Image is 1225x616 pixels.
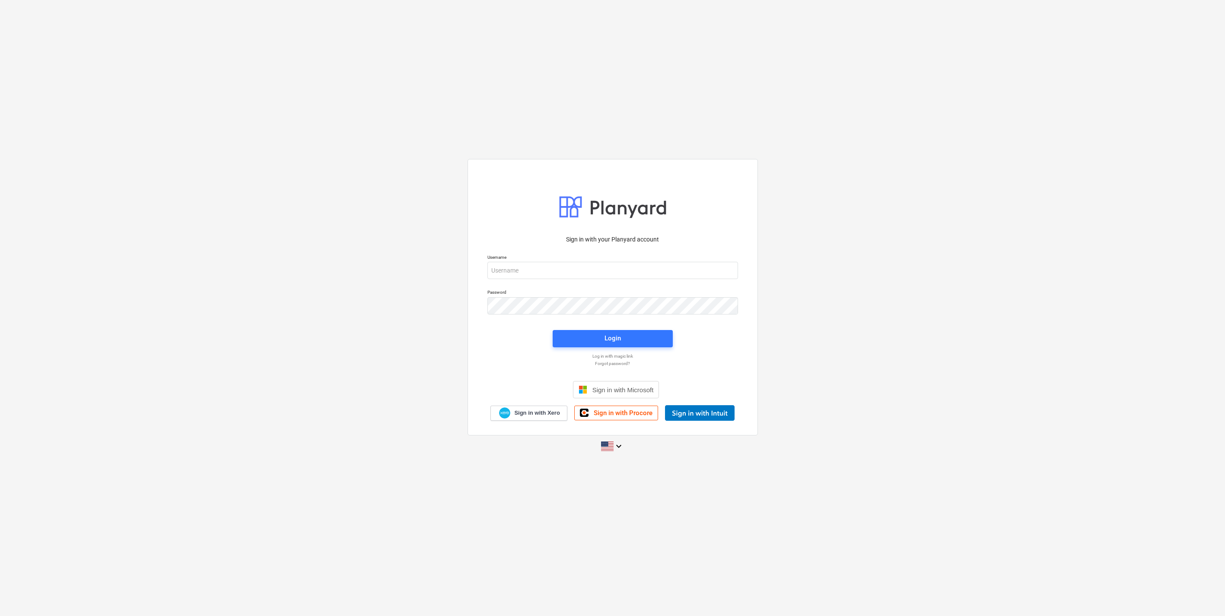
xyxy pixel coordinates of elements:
[483,361,742,366] a: Forgot password?
[574,406,658,420] a: Sign in with Procore
[514,409,560,417] span: Sign in with Xero
[499,407,510,419] img: Xero logo
[614,441,624,451] i: keyboard_arrow_down
[483,353,742,359] a: Log in with magic link
[553,330,673,347] button: Login
[592,386,654,394] span: Sign in with Microsoft
[487,289,738,297] p: Password
[487,235,738,244] p: Sign in with your Planyard account
[594,409,652,417] span: Sign in with Procore
[487,262,738,279] input: Username
[605,333,621,344] div: Login
[490,406,567,421] a: Sign in with Xero
[487,254,738,262] p: Username
[579,385,587,394] img: Microsoft logo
